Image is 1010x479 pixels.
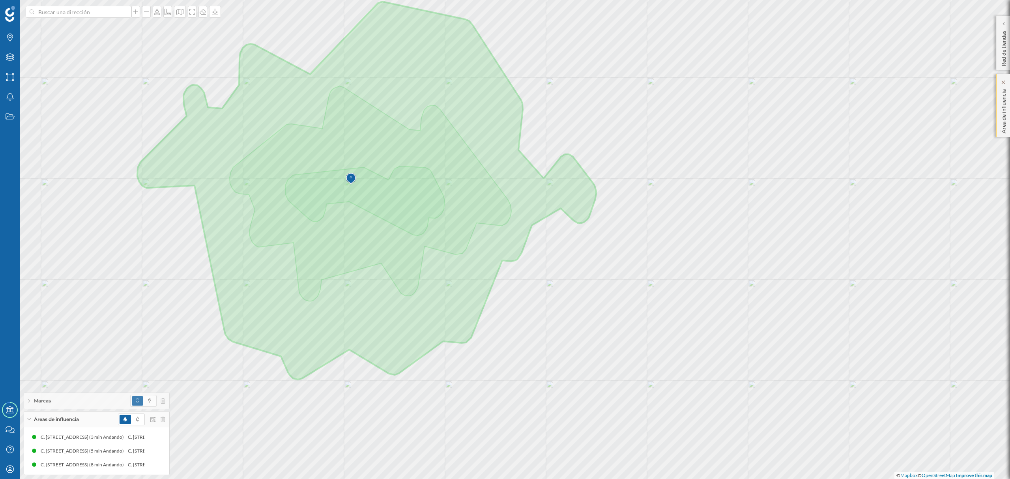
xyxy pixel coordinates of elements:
a: Mapbox [900,472,918,478]
p: Área de influencia [1000,86,1008,133]
div: C. [STREET_ADDRESS] (3 min Andando) [40,433,127,441]
div: C. [STREET_ADDRESS] (5 min Andando) [127,447,214,455]
div: C. [STREET_ADDRESS] (5 min Andando) [40,447,127,455]
div: © © [894,472,994,479]
div: C. [STREET_ADDRESS] (3 min Andando) [127,433,214,441]
span: Marcas [34,397,51,404]
p: Red de tiendas [1000,28,1008,66]
img: Geoblink Logo [5,6,15,22]
a: OpenStreetMap [922,472,955,478]
div: C. [STREET_ADDRESS] (8 min Andando) [40,461,127,469]
img: Marker [346,171,356,187]
a: Improve this map [956,472,992,478]
span: Soporte [16,6,44,13]
span: Áreas de influencia [34,416,79,423]
div: C. [STREET_ADDRESS] (8 min Andando) [127,461,214,469]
